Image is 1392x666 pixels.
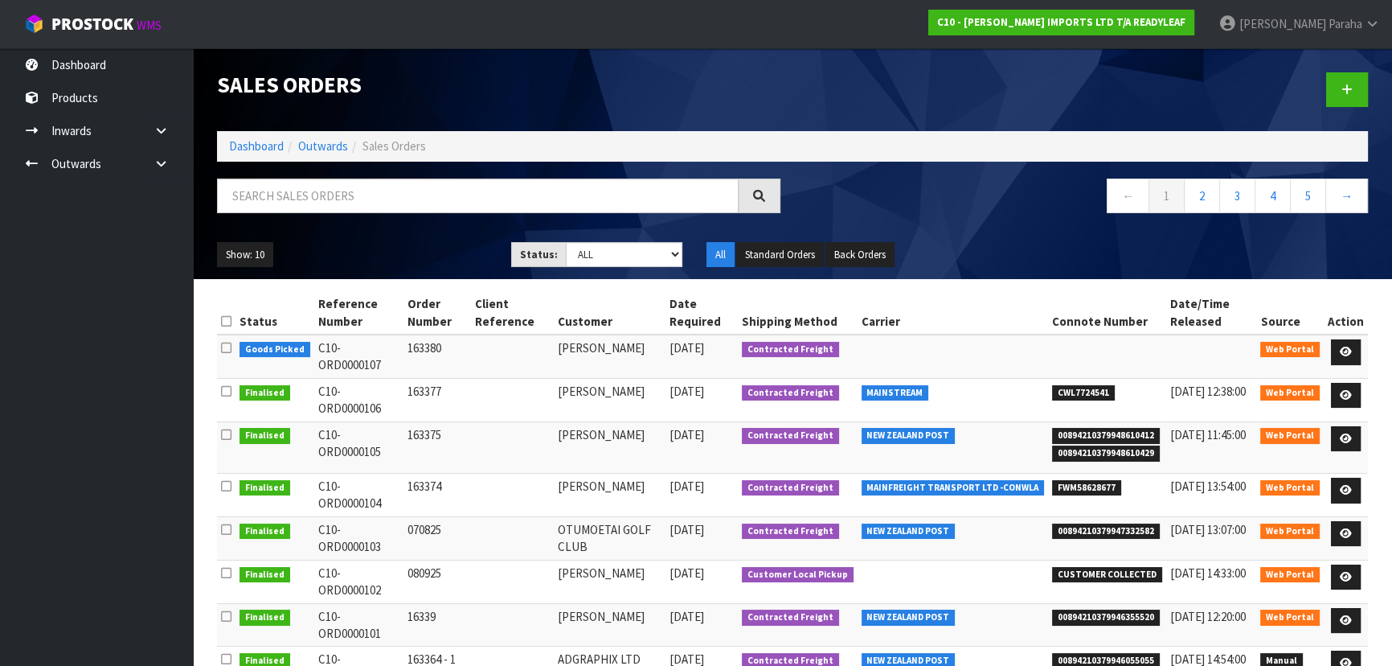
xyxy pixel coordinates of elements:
th: Date Required [665,291,738,335]
th: Shipping Method [738,291,858,335]
span: Paraha [1329,16,1362,31]
span: Goods Picked [240,342,310,358]
td: C10-ORD0000102 [314,560,403,603]
span: NEW ZEALAND POST [862,428,956,444]
span: CWL7724541 [1052,385,1115,401]
th: Action [1324,291,1368,335]
span: [DATE] 14:33:00 [1170,565,1246,581]
a: Dashboard [229,138,284,154]
button: All [706,242,735,268]
span: Finalised [240,610,290,626]
span: Web Portal [1260,524,1320,540]
span: [DATE] 12:38:00 [1170,384,1246,399]
span: Sales Orders [362,138,426,154]
span: [DATE] [669,565,704,581]
td: 16339 [403,603,471,647]
td: [PERSON_NAME] [554,335,665,378]
span: Finalised [240,480,290,496]
td: [PERSON_NAME] [554,560,665,603]
span: [DATE] [669,609,704,624]
span: Web Portal [1260,385,1320,401]
td: OTUMOETAI GOLF CLUB [554,516,665,560]
td: 163374 [403,474,471,517]
span: Finalised [240,567,290,583]
span: 00894210379948610412 [1052,428,1160,444]
th: Connote Number [1048,291,1166,335]
td: C10-ORD0000107 [314,335,403,378]
td: [PERSON_NAME] [554,378,665,421]
span: [DATE] [669,522,704,537]
strong: Status: [520,248,558,261]
span: Web Portal [1260,428,1320,444]
span: 00894210379946355520 [1052,610,1160,626]
th: Source [1256,291,1324,335]
a: 2 [1184,179,1220,213]
span: [DATE] 12:20:00 [1170,609,1246,624]
span: Web Portal [1260,610,1320,626]
span: [DATE] 13:54:00 [1170,479,1246,494]
td: 163375 [403,421,471,473]
a: C10 - [PERSON_NAME] IMPORTS LTD T/A READYLEAF [928,10,1194,35]
span: Web Portal [1260,480,1320,496]
th: Date/Time Released [1166,291,1257,335]
td: 163377 [403,378,471,421]
span: [DATE] 11:45:00 [1170,427,1246,442]
td: C10-ORD0000105 [314,421,403,473]
span: MAINSTREAM [862,385,929,401]
a: ← [1107,179,1149,213]
small: WMS [137,18,162,33]
span: [DATE] [669,340,704,356]
span: FWM58628677 [1052,480,1121,496]
span: [DATE] [669,384,704,399]
img: cube-alt.png [24,14,44,34]
span: [DATE] [669,427,704,442]
span: Web Portal [1260,342,1320,358]
h1: Sales Orders [217,72,780,97]
td: 070825 [403,516,471,560]
button: Back Orders [825,242,895,268]
strong: C10 - [PERSON_NAME] IMPORTS LTD T/A READYLEAF [937,15,1185,29]
a: 5 [1290,179,1326,213]
span: Finalised [240,385,290,401]
span: Contracted Freight [742,385,839,401]
span: Contracted Freight [742,524,839,540]
span: NEW ZEALAND POST [862,524,956,540]
a: 4 [1255,179,1291,213]
span: Contracted Freight [742,610,839,626]
td: C10-ORD0000103 [314,516,403,560]
th: Status [235,291,314,335]
a: 3 [1219,179,1255,213]
span: Finalised [240,524,290,540]
th: Reference Number [314,291,403,335]
span: [DATE] 13:07:00 [1170,522,1246,537]
span: Finalised [240,428,290,444]
span: Customer Local Pickup [742,567,854,583]
button: Standard Orders [736,242,824,268]
td: C10-ORD0000104 [314,474,403,517]
td: [PERSON_NAME] [554,421,665,473]
a: 1 [1148,179,1185,213]
th: Client Reference [471,291,554,335]
td: [PERSON_NAME] [554,603,665,647]
td: 080925 [403,560,471,603]
td: C10-ORD0000106 [314,378,403,421]
span: [DATE] [669,479,704,494]
button: Show: 10 [217,242,273,268]
td: C10-ORD0000101 [314,603,403,647]
span: CUSTOMER COLLECTED [1052,567,1162,583]
span: Contracted Freight [742,480,839,496]
span: Web Portal [1260,567,1320,583]
td: [PERSON_NAME] [554,474,665,517]
span: Contracted Freight [742,428,839,444]
th: Carrier [858,291,1049,335]
th: Order Number [403,291,471,335]
span: 00894210379947332582 [1052,524,1160,540]
span: Contracted Freight [742,342,839,358]
th: Customer [554,291,665,335]
span: MAINFREIGHT TRANSPORT LTD -CONWLA [862,480,1045,496]
span: [PERSON_NAME] [1239,16,1326,31]
nav: Page navigation [804,179,1368,218]
a: → [1325,179,1368,213]
span: NEW ZEALAND POST [862,610,956,626]
span: 00894210379948610429 [1052,446,1160,462]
